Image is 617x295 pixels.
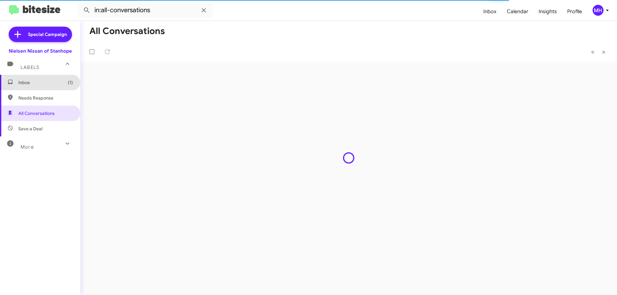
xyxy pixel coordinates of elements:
[68,79,73,86] span: (1)
[9,48,72,54] div: Nielsen Nissan of Stanhope
[587,45,598,58] button: Previous
[602,48,605,56] span: »
[591,48,595,56] span: «
[18,126,42,132] span: Save a Deal
[478,2,502,21] a: Inbox
[598,45,609,58] button: Next
[21,65,39,70] span: Labels
[21,144,34,150] span: More
[18,95,73,101] span: Needs Response
[587,5,610,16] button: MH
[593,5,604,16] div: MH
[533,2,562,21] a: Insights
[587,45,609,58] nav: Page navigation example
[28,31,67,38] span: Special Campaign
[562,2,587,21] a: Profile
[18,79,73,86] span: Inbox
[89,26,165,36] h1: All Conversations
[9,27,72,42] a: Special Campaign
[78,3,213,18] input: Search
[502,2,533,21] a: Calendar
[18,110,55,117] span: All Conversations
